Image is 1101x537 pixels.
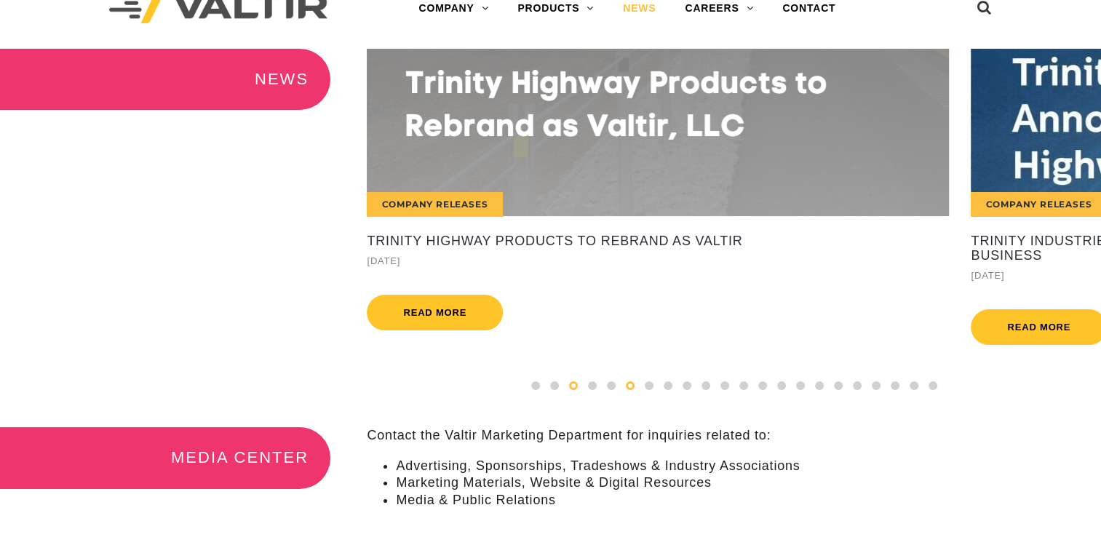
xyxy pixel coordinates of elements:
[367,49,949,216] a: Company Releases
[396,492,1101,509] li: Media & Public Relations
[367,192,502,216] div: Company Releases
[367,295,503,330] a: Read more
[367,427,1101,444] p: Contact the Valtir Marketing Department for inquiries related to:
[367,234,949,249] a: Trinity Highway Products to Rebrand as Valtir
[396,458,1101,474] li: Advertising, Sponsorships, Tradeshows & Industry Associations
[367,252,949,269] div: [DATE]
[396,474,1101,491] li: Marketing Materials, Website & Digital Resources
